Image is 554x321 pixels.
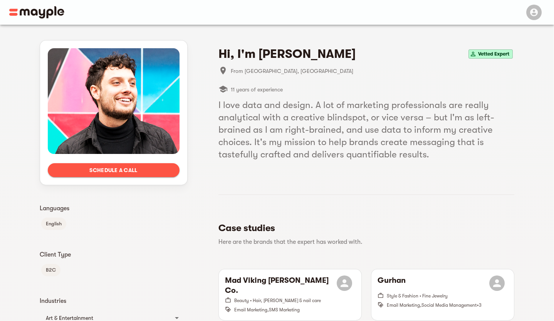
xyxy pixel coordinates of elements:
[387,293,448,299] span: Style & Fashion • Fine Jewelry
[48,163,180,177] button: Schedule a call
[421,302,477,308] span: Social Media Management
[371,269,514,320] button: GurhanStyle & Fashion • Fine JewelryEmail Marketing,Social Media Management+3
[9,6,64,19] img: Main logo
[225,275,337,296] h6: Mad Viking [PERSON_NAME] Co.
[41,265,60,275] span: B2C
[387,302,421,308] span: Email Marketing ,
[40,250,188,259] p: Client Type
[40,296,188,306] p: Industries
[231,85,283,94] span: 11 years of experience
[231,66,514,76] span: From [GEOGRAPHIC_DATA], [GEOGRAPHIC_DATA]
[41,219,66,228] span: English
[218,99,514,160] h5: I love data and design. A lot of marketing professionals are really analytical with a creative bl...
[234,307,269,313] span: Email Marketing ,
[475,49,512,59] span: Vetted Expert
[234,298,321,303] span: Beauty • Hair, [PERSON_NAME] & nail care
[218,237,508,247] p: Here are the brands that the expert has worked with.
[40,204,188,213] p: Languages
[269,307,300,313] span: SMS Marketing
[219,269,361,320] button: Mad Viking [PERSON_NAME] Co.Beauty • Hair, [PERSON_NAME] & nail careEmail Marketing,SMS Marketing
[218,46,356,62] h4: Hi, I'm [PERSON_NAME]
[378,275,406,291] h6: Gurhan
[218,222,508,234] h5: Case studies
[54,166,173,175] span: Schedule a call
[522,8,545,15] span: Menu
[477,302,482,308] span: + 3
